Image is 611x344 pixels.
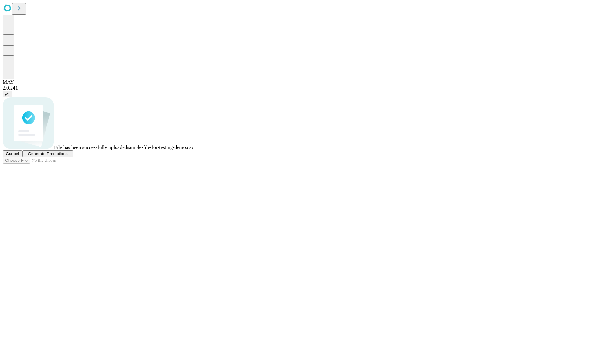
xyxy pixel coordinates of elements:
div: MAY [3,79,608,85]
span: sample-file-for-testing-demo.csv [127,145,194,150]
button: Cancel [3,150,22,157]
span: File has been successfully uploaded [54,145,127,150]
button: @ [3,91,12,97]
span: Cancel [6,151,19,156]
span: @ [5,92,10,97]
div: 2.0.241 [3,85,608,91]
span: Generate Predictions [28,151,67,156]
button: Generate Predictions [22,150,73,157]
